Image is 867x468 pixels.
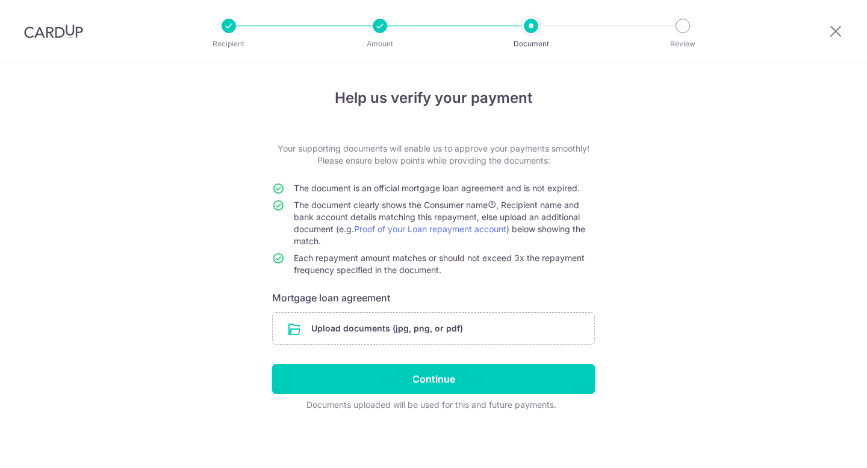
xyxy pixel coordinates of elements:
input: Continue [272,364,595,394]
span: The document clearly shows the Consumer name , Recipient name and bank account details matching t... [294,200,585,246]
span: Each repayment amount matches or should not exceed 3x the repayment frequency specified in the do... [294,253,585,275]
p: Recipient [184,38,273,50]
h6: Mortgage loan agreement [272,291,595,305]
iframe: Opens a widget where you can find more information [789,432,855,462]
p: Amount [335,38,424,50]
div: Documents uploaded will be used for this and future payments. [272,399,590,411]
h4: Help us verify your payment [272,87,595,109]
p: Document [486,38,576,50]
p: Your supporting documents will enable us to approve your payments smoothly! Please ensure below p... [272,143,595,167]
a: Proof of your Loan repayment account [354,224,506,234]
div: Upload documents (jpg, png, or pdf) [272,312,595,345]
img: CardUp [24,24,83,38]
p: Review [638,38,727,50]
span: The document is an official mortgage loan agreement and is not expired. [294,183,580,193]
